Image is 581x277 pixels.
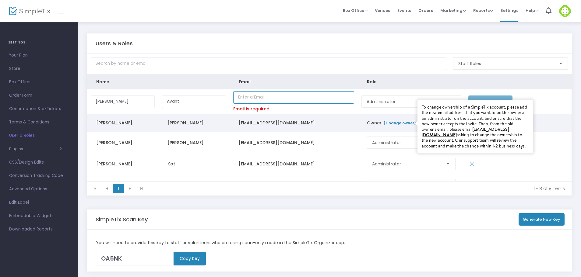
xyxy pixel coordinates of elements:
[230,153,358,175] td: [EMAIL_ADDRESS][DOMAIN_NAME]
[9,172,69,180] span: Conversion Tracking Code
[233,106,270,112] p: Email is required.
[367,120,417,126] span: Owner
[557,58,565,69] button: Select
[440,8,466,13] span: Marketing
[96,40,133,47] h5: Users & Roles
[87,132,158,153] td: [PERSON_NAME]
[91,57,447,70] input: Search by name or email
[367,99,446,105] span: Administrator
[87,74,158,89] th: Name
[158,153,230,175] td: Kot
[358,74,465,89] th: Role
[91,95,155,108] input: First Name
[87,114,158,132] td: [PERSON_NAME]
[230,132,358,153] td: [EMAIL_ADDRESS][DOMAIN_NAME]
[9,199,69,206] span: Edit Label
[372,140,440,146] span: Administrator
[9,132,69,140] span: User & Roles
[444,179,452,191] button: Select
[473,8,493,13] span: Reports
[87,153,158,175] td: [PERSON_NAME]
[158,175,230,196] td: Grannis
[383,120,416,126] a: (Change owner)
[9,51,69,59] span: Your Plan
[519,213,565,226] button: Generate New Key
[174,252,206,265] m-button: Copy Key
[458,61,554,67] span: Staff Roles
[9,118,69,126] span: Terms & Conditions
[9,105,69,113] span: Confirmation & e-Tickets
[230,175,358,196] td: [EMAIL_ADDRESS][DOMAIN_NAME]
[526,8,538,13] span: Help
[8,36,69,49] h4: SETTINGS
[87,74,572,181] div: Data table
[230,114,358,132] td: [EMAIL_ADDRESS][DOMAIN_NAME]
[158,114,230,132] td: [PERSON_NAME]
[343,8,368,13] span: Box Office
[230,74,358,89] th: Email
[233,91,354,104] input: Enter a Email
[9,78,69,86] span: Box Office
[9,185,69,193] span: Advanced Options
[93,240,566,246] div: You will need to provide this key to staff or volunteers who are using scan-only mode in the Simp...
[418,3,433,18] span: Orders
[375,3,390,18] span: Venues
[444,158,452,170] button: Select
[372,161,440,167] span: Administrator
[422,104,529,149] div: To change ownership of a SimpleTix account, please add the new email address that you want to be ...
[397,3,411,18] span: Events
[9,92,69,99] span: Order Form
[113,184,124,193] span: Page 1
[9,212,69,220] span: Embeddable Widgets
[422,126,509,138] a: [EMAIL_ADDRESS][DOMAIN_NAME]
[500,3,518,18] span: Settings
[9,65,69,73] span: Store
[9,147,62,151] button: Plugins
[158,132,230,153] td: [PERSON_NAME]
[96,216,148,223] h5: SimpleTix Scan Key
[87,175,158,196] td: [PERSON_NAME]
[152,185,565,192] kendo-pager-info: 1 - 8 of 8 items
[9,158,69,166] span: CSS/Design Edits
[162,95,226,108] input: Last Name
[9,225,69,233] span: Downloaded Reports
[449,96,458,107] button: Select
